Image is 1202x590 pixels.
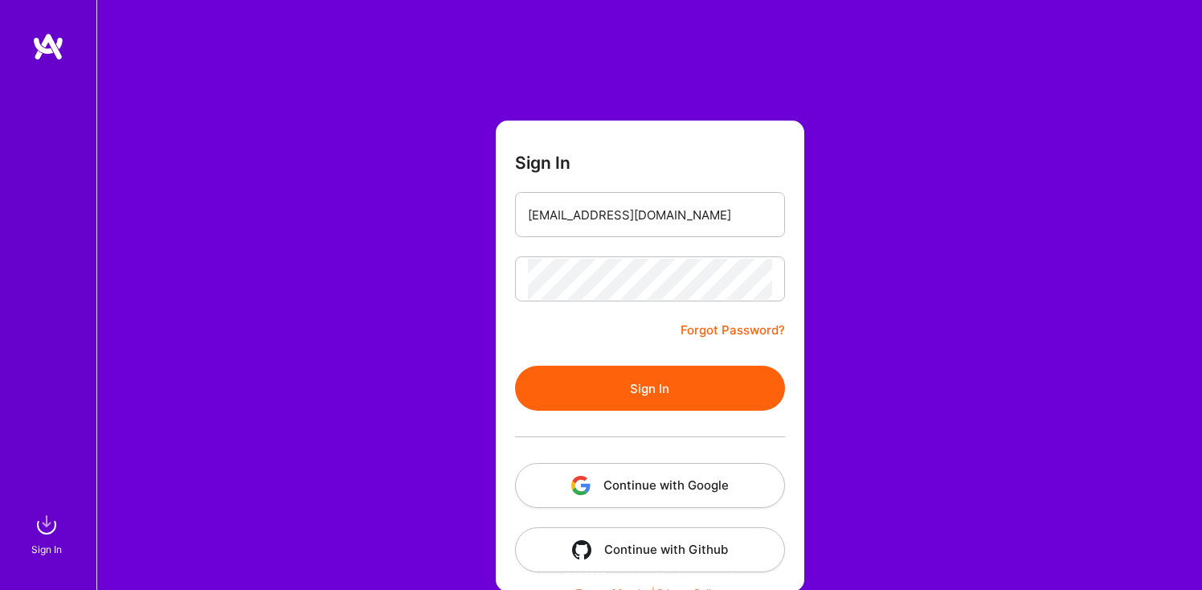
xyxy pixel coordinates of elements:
[31,541,62,558] div: Sign In
[32,32,64,61] img: logo
[31,509,63,541] img: sign in
[572,540,591,559] img: icon
[34,509,63,558] a: sign inSign In
[528,195,772,236] input: Email...
[515,527,785,572] button: Continue with Github
[681,321,785,340] a: Forgot Password?
[515,153,570,173] h3: Sign In
[515,463,785,508] button: Continue with Google
[515,366,785,411] button: Sign In
[571,476,591,495] img: icon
